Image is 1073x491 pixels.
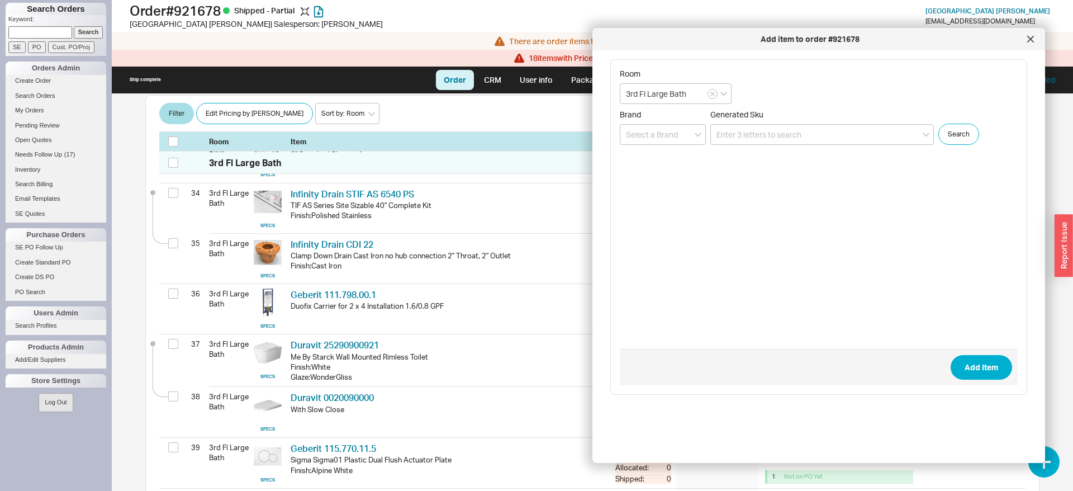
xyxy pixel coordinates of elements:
[130,77,161,83] div: Ship complete
[6,306,106,320] div: Users Admin
[925,17,1035,25] div: [EMAIL_ADDRESS][DOMAIN_NAME]
[563,70,616,90] a: Packages
[951,355,1012,380] button: Add Item
[784,473,823,480] span: Not on PO Yet
[291,210,606,220] div: Finish : Polished Stainless
[260,323,275,329] a: SPECS
[291,137,611,147] div: Item
[260,273,275,279] a: SPECS
[234,6,296,15] span: Shipped - Partial
[209,438,249,467] div: 3rd Fl Large Bath
[291,352,606,362] div: Me By Starck Wall Mounted Rimless Toilet
[598,34,1022,45] div: Add item to order #921678
[209,137,249,147] div: Room
[8,15,106,26] p: Keyword:
[209,234,249,263] div: 3rd Fl Large Bath
[948,128,970,141] span: Search
[620,83,732,104] input: Select Room
[48,41,94,53] input: Cust. PO/Proj
[620,110,641,119] span: Brand
[196,103,313,125] button: Edit Pricing by [PERSON_NAME]
[6,271,106,283] a: Create DS PO
[651,474,671,484] div: 0
[254,289,282,317] img: 111.798.00.1_hivkil
[291,362,606,372] div: Finish : White
[620,124,706,145] input: Select a Brand
[615,474,651,484] div: Shipped:
[254,238,282,266] img: Capture_semz9m
[15,122,60,129] span: Pending Review
[509,37,652,46] span: There are order items that are not in SE
[209,387,249,416] div: 3rd Fl Large Bath
[291,188,414,200] a: Infinity Drain STIF AS 6540 PS
[6,228,106,242] div: Purchase Orders
[965,361,998,374] span: Add Item
[6,62,106,75] div: Orders Admin
[710,124,934,145] input: Enter 3 letters to search
[291,339,379,351] a: Duravit 25290900921
[260,426,275,432] a: SPECS
[291,372,606,382] div: Glaze : WonderGliss
[186,183,200,202] div: 34
[291,289,376,300] a: Geberit 111.798.00.1
[6,257,106,268] a: Create Standard PO
[6,134,106,146] a: Open Quotes
[8,41,26,53] input: SE
[130,3,539,18] h1: Order # 921678
[291,261,606,271] div: Finish : Cast Iron
[615,462,651,473] div: Allocated:
[260,374,275,380] a: SPECS
[291,301,606,311] div: Duofix Carrier for 2 x 4 Installation 1.6/0.8 GPF
[651,462,671,473] div: 0
[39,393,73,412] button: Log Out
[6,90,106,102] a: Search Orders
[6,320,106,332] a: Search Profiles
[186,334,200,353] div: 37
[254,442,282,470] img: 115-770-11-5_atazza
[436,70,474,90] a: Order
[254,188,282,216] img: 175176
[6,149,106,160] a: Needs Follow Up(17)
[186,387,200,406] div: 38
[925,7,1050,15] a: [GEOGRAPHIC_DATA] [PERSON_NAME]
[291,443,376,454] a: Geberit 115.770.11.5
[28,41,46,53] input: PO
[209,284,249,313] div: 3rd Fl Large Bath
[291,239,373,250] a: Infinity Drain CDI 22
[6,120,106,131] a: Pending Review
[291,465,606,475] div: Finish : Alpine White
[186,284,200,303] div: 36
[209,334,249,363] div: 3rd Fl Large Bath
[291,455,606,465] div: Sigma Sigma01 Plastic Dual Flush Actuator Plate
[6,164,106,176] a: Inventory
[938,124,979,145] button: Search
[291,200,606,210] div: TIF AS Series Site Sizable 40" Complete Kit
[15,151,62,158] span: Needs Follow Up
[130,18,539,30] div: [GEOGRAPHIC_DATA] [PERSON_NAME] | Salesperson: [PERSON_NAME]
[6,286,106,298] a: PO Search
[6,354,106,366] a: Add/Edit Suppliers
[64,151,75,158] span: ( 17 )
[772,473,780,481] div: 1
[6,242,106,253] a: SE PO Follow Up
[209,183,249,213] div: 3rd Fl Large Bath
[476,70,509,90] a: CRM
[209,157,281,169] div: 3rd Fl Large Bath
[186,438,200,457] div: 39
[291,392,374,403] a: Duravit 0020090000
[206,107,303,121] span: Edit Pricing by [PERSON_NAME]
[186,234,200,253] div: 35
[74,26,103,38] input: Search
[6,3,106,15] h1: Search Orders
[511,70,561,90] a: User info
[169,107,184,121] span: Filter
[6,178,106,190] a: Search Billing
[695,133,701,137] svg: open menu
[923,133,929,137] svg: open menu
[710,110,763,119] span: Generated Sku
[159,103,194,125] button: Filter
[6,75,106,87] a: Create Order
[6,193,106,205] a: Email Templates
[6,374,106,388] div: Store Settings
